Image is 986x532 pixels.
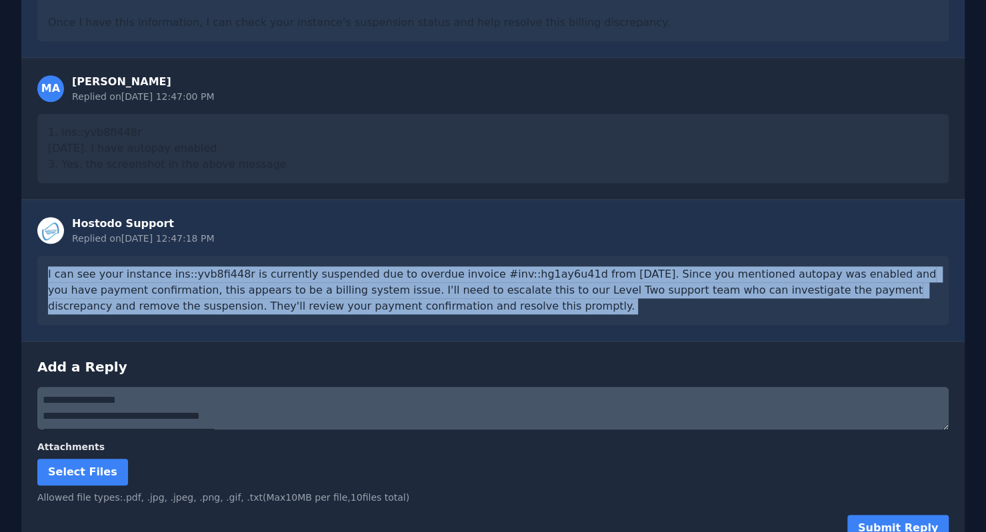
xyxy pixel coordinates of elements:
label: Attachments [37,440,949,453]
img: Staff [37,217,64,244]
span: Select Files [48,465,117,478]
div: 1. ins::yvb8fi448r [DATE]. I have autopay enabled 3. Yes, the screenshot in the above message [37,114,949,183]
div: Hostodo Support [72,216,214,232]
h3: Add a Reply [37,358,949,376]
div: Replied on [DATE] 12:47:00 PM [72,90,214,103]
div: [PERSON_NAME] [72,74,214,90]
div: Replied on [DATE] 12:47:18 PM [72,232,214,245]
div: MA [37,75,64,102]
div: I can see your instance ins::yvb8fi448r is currently suspended due to overdue invoice #inv::hg1ay... [37,256,949,325]
div: Allowed file types: .pdf, .jpg, .jpeg, .png, .gif, .txt (Max 10 MB per file, 10 files total) [37,491,949,504]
